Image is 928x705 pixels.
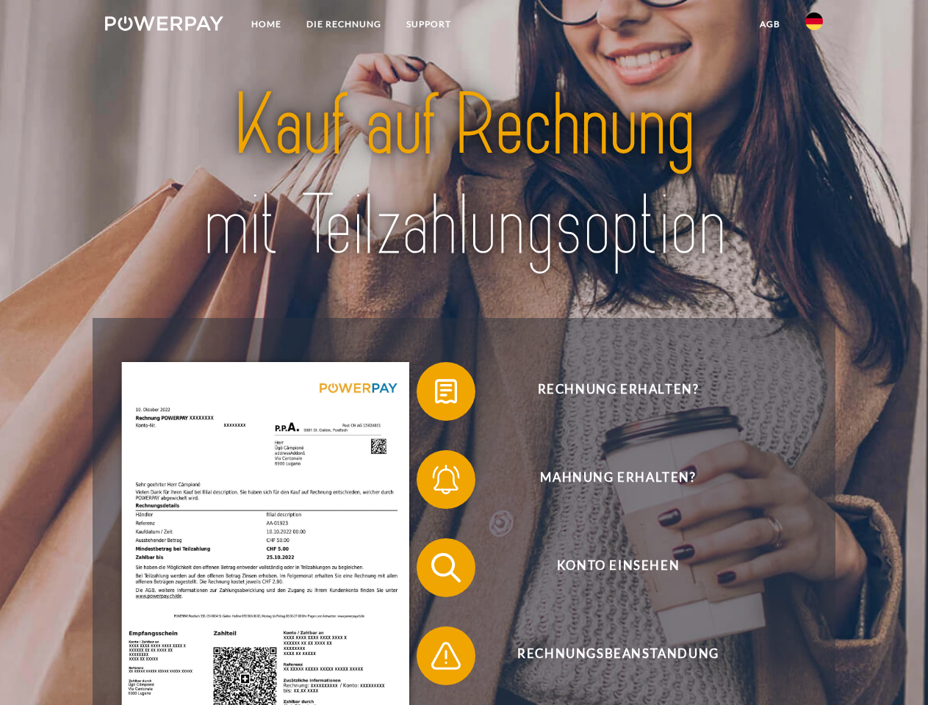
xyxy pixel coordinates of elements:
img: de [805,12,823,30]
span: Rechnung erhalten? [438,362,798,421]
a: agb [747,11,793,37]
button: Rechnungsbeanstandung [417,626,799,685]
img: logo-powerpay-white.svg [105,16,223,31]
img: qb_bill.svg [428,373,464,410]
span: Mahnung erhalten? [438,450,798,509]
img: qb_search.svg [428,549,464,586]
a: Home [239,11,294,37]
button: Mahnung erhalten? [417,450,799,509]
a: SUPPORT [394,11,464,37]
span: Rechnungsbeanstandung [438,626,798,685]
button: Konto einsehen [417,538,799,597]
span: Konto einsehen [438,538,798,597]
button: Rechnung erhalten? [417,362,799,421]
a: DIE RECHNUNG [294,11,394,37]
img: title-powerpay_de.svg [140,70,788,281]
img: qb_bell.svg [428,461,464,498]
img: qb_warning.svg [428,637,464,674]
